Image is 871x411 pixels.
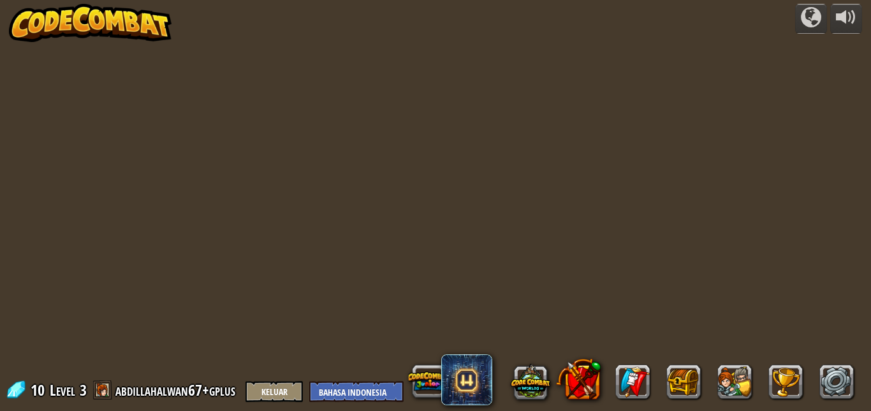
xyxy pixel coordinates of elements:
span: Level [50,380,75,401]
button: Atur suara [830,4,862,34]
a: abdillahalwan67+gplus [115,380,239,400]
button: Kampanye [795,4,827,34]
img: CodeCombat - Learn how to code by playing a game [9,4,172,42]
span: 3 [80,380,87,400]
button: Keluar [245,381,303,402]
span: 10 [31,380,48,400]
